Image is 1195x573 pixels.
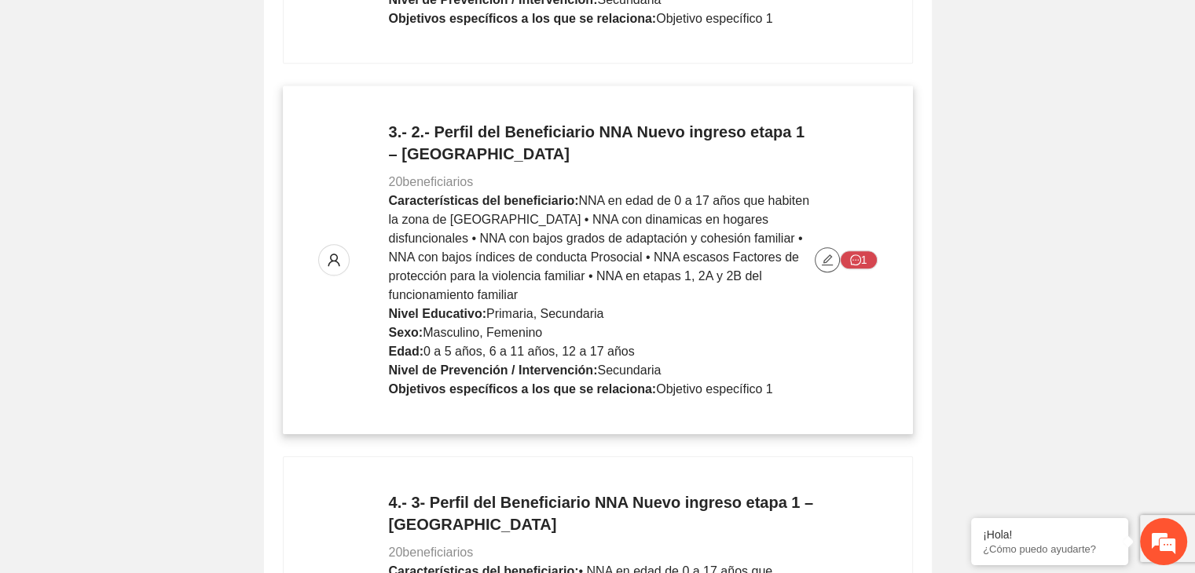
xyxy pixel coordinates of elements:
h4: 4.- 3- Perfil del Beneficiario NNA Nuevo ingreso etapa 1 – [GEOGRAPHIC_DATA] [389,491,815,535]
button: edit [815,247,840,272]
span: 20 beneficiarios [389,175,474,188]
button: message1 [840,250,878,269]
div: Minimizar ventana de chat en vivo [258,8,295,46]
textarea: Escriba su mensaje y pulse “Intro” [8,396,299,451]
p: ¿Cómo puedo ayudarte? [983,543,1116,555]
span: Estamos en línea. [91,193,217,352]
span: NNA en edad de 0 a 17 años que habiten la zona de [GEOGRAPHIC_DATA] • NNA con dinamicas en hogare... [389,194,809,301]
strong: Nivel Educativo: [389,307,486,320]
span: Secundaria [597,363,661,377]
span: user [319,253,349,267]
span: Objetivo específico 1 [656,382,773,396]
strong: Edad: [389,345,423,358]
span: Masculino, Femenino [423,326,542,339]
span: edit [816,254,839,266]
strong: Características del beneficiario: [389,194,579,207]
div: Chatee con nosotros ahora [82,80,264,100]
h4: 3.- 2.- Perfil del Beneficiario NNA Nuevo ingreso etapa 1 – [GEOGRAPHIC_DATA] [389,121,815,165]
div: ¡Hola! [983,528,1116,541]
button: user [318,244,350,276]
span: Primaria, Secundaria [486,307,603,320]
span: 0 a 5 años, 6 a 11 años, 12 a 17 años [423,345,635,358]
strong: Sexo: [389,326,423,339]
span: message [850,254,861,267]
span: 20 beneficiarios [389,546,474,559]
span: Objetivo específico 1 [656,12,773,25]
strong: Objetivos específicos a los que se relaciona: [389,382,657,396]
strong: Nivel de Prevención / Intervención: [389,363,598,377]
strong: Objetivos específicos a los que se relaciona: [389,12,657,25]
